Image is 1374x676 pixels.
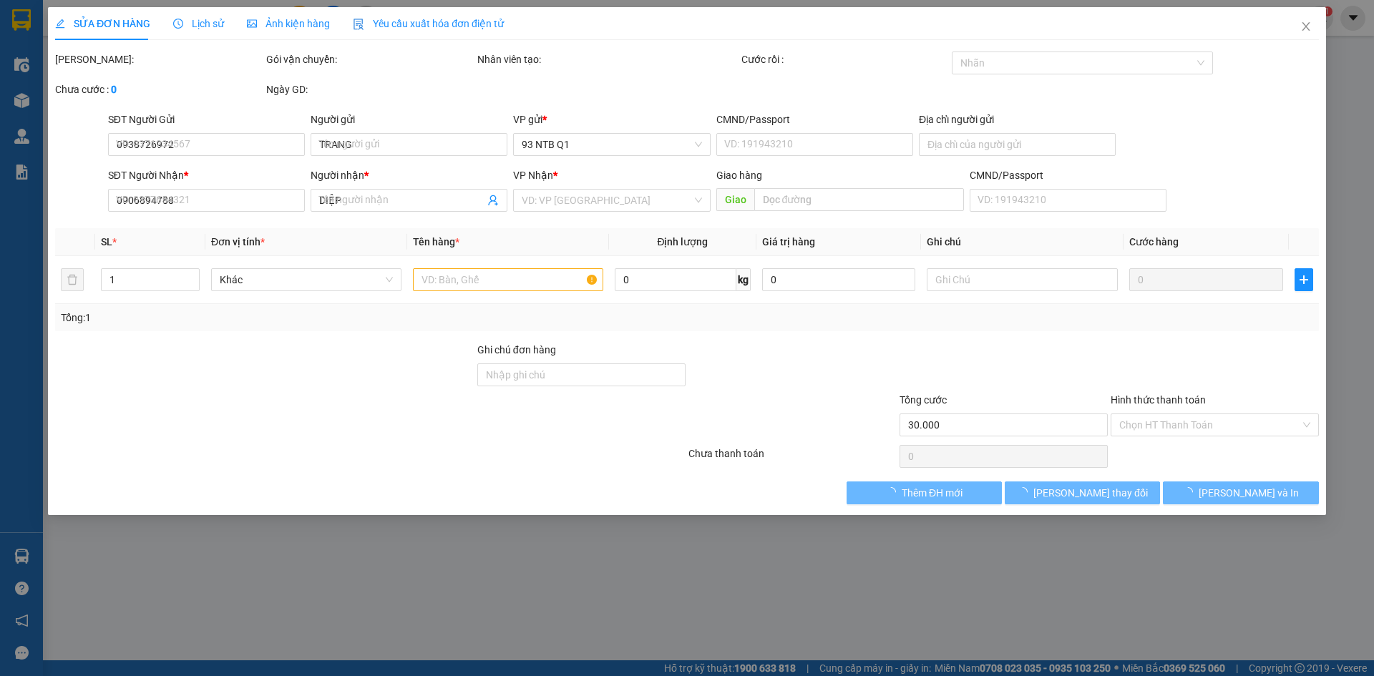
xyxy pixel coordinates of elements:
[266,52,474,67] div: Gói vận chuyển:
[1129,236,1179,248] span: Cước hàng
[1295,274,1312,285] span: plus
[101,236,112,248] span: SL
[99,61,190,77] li: VP Hàng Bà Rịa
[7,79,17,89] span: environment
[514,170,554,181] span: VP Nhận
[353,18,504,29] span: Yêu cầu xuất hóa đơn điện tử
[477,344,556,356] label: Ghi chú đơn hàng
[902,485,963,501] span: Thêm ĐH mới
[220,269,393,290] span: Khác
[687,446,898,471] div: Chưa thanh toán
[741,52,950,67] div: Cước rồi :
[1164,481,1319,504] button: [PERSON_NAME] và In
[413,268,603,291] input: VD: Bàn, Ghế
[7,79,96,137] b: 93 Nguyễn Thái Bình, [GEOGRAPHIC_DATA]
[7,61,99,77] li: VP 93 NTB Q1
[716,170,762,181] span: Giao hàng
[919,133,1116,156] input: Địa chỉ của người gửi
[514,112,711,127] div: VP gửi
[736,268,751,291] span: kg
[1005,481,1160,504] button: [PERSON_NAME] thay đổi
[55,19,65,29] span: edit
[183,280,199,290] span: Decrease Value
[55,82,263,97] div: Chưa cước :
[1033,485,1148,501] span: [PERSON_NAME] thay đổi
[99,79,109,89] span: environment
[1286,7,1326,47] button: Close
[477,52,739,67] div: Nhân viên tạo:
[266,82,474,97] div: Ngày GD:
[919,112,1116,127] div: Địa chỉ người gửi
[1300,21,1312,32] span: close
[847,481,1002,504] button: Thêm ĐH mới
[55,18,150,29] span: SỬA ĐƠN HÀNG
[970,167,1166,183] div: CMND/Passport
[247,19,257,29] span: picture
[111,84,117,95] b: 0
[353,19,364,30] img: icon
[1018,487,1033,497] span: loading
[55,52,263,67] div: [PERSON_NAME]:
[1183,487,1199,497] span: loading
[183,269,199,280] span: Increase Value
[488,195,500,206] span: user-add
[247,18,330,29] span: Ảnh kiện hàng
[187,281,196,290] span: down
[173,18,224,29] span: Lịch sử
[922,228,1124,256] th: Ghi chú
[927,268,1118,291] input: Ghi Chú
[108,167,305,183] div: SĐT Người Nhận
[7,7,208,34] li: Hoa Mai
[311,112,507,127] div: Người gửi
[886,487,902,497] span: loading
[99,79,176,106] b: QL51, PPhước Trung, TPBà Rịa
[900,394,947,406] span: Tổng cước
[477,363,686,386] input: Ghi chú đơn hàng
[7,7,57,57] img: logo.jpg
[108,112,305,127] div: SĐT Người Gửi
[716,112,913,127] div: CMND/Passport
[522,134,702,155] span: 93 NTB Q1
[173,19,183,29] span: clock-circle
[1111,394,1206,406] label: Hình thức thanh toán
[1199,485,1299,501] span: [PERSON_NAME] và In
[658,236,708,248] span: Định lượng
[311,167,507,183] div: Người nhận
[211,236,265,248] span: Đơn vị tính
[1129,268,1283,291] input: 0
[762,236,815,248] span: Giá trị hàng
[187,271,196,280] span: up
[61,268,84,291] button: delete
[1295,268,1313,291] button: plus
[754,188,964,211] input: Dọc đường
[61,310,530,325] div: Tổng: 1
[413,236,459,248] span: Tên hàng
[716,188,754,211] span: Giao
